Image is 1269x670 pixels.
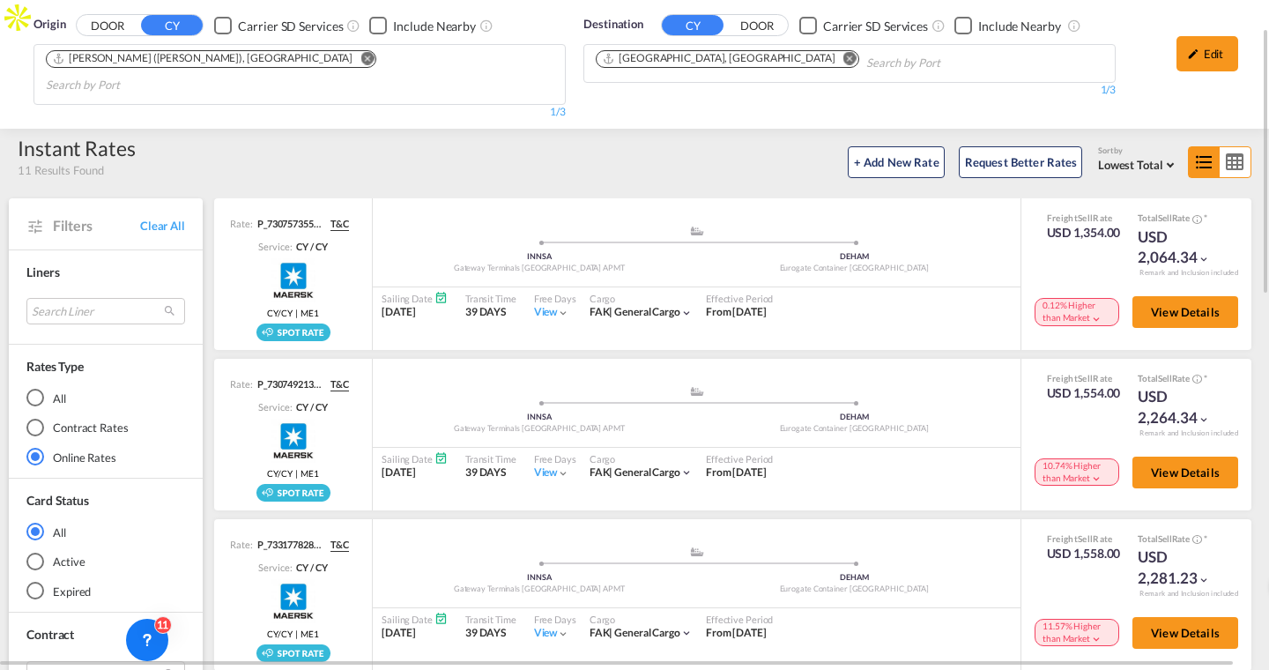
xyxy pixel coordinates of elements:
[706,452,773,465] div: Effective Period
[434,451,448,465] md-icon: Schedules Available
[1126,268,1251,278] div: Remark and Inclusion included
[53,216,140,235] span: Filters
[959,146,1082,178] button: Request Better Rates
[832,51,858,69] button: Remove
[1047,372,1121,384] div: Freight Rate
[256,644,330,662] div: Rollable available
[1198,413,1210,426] md-icon: icon-chevron-down
[680,466,693,479] md-icon: icon-chevron-down
[534,292,576,305] div: Free Days
[590,626,680,641] div: general cargo
[706,305,767,318] span: From [DATE]
[1138,386,1226,428] div: USD 2,264.34
[33,105,566,120] div: 1/3
[557,307,569,319] md-icon: icon-chevron-down
[697,251,1013,263] div: DEHAM
[686,547,708,556] md-icon: assets/icons/custom/ship-fill.svg
[18,162,103,178] span: 11 Results Found
[253,377,323,391] div: P_7307492132_P01hxyug0
[267,467,293,480] span: CY/CY
[1098,153,1179,174] md-select: Select: Lowest Total
[271,258,315,302] img: Maersk Spot
[293,467,301,480] span: |
[706,613,773,626] div: Effective Period
[602,51,838,66] div: Press delete to remove this chip.
[1202,212,1207,223] span: Subject to Remarks
[1035,619,1119,646] div: 11.57% Higher than Market
[706,292,773,305] div: Effective Period
[253,538,323,552] div: P_7331778287_P01hxyug2
[382,292,448,305] div: Sailing Date
[382,423,697,435] div: Gateway Terminals [GEOGRAPHIC_DATA] APMT
[583,83,1116,98] div: 1/3
[1151,305,1220,319] span: View Details
[1190,533,1202,547] button: Spot Rates are dynamic & can fluctuate with time
[1132,617,1238,649] button: View Details
[1078,533,1093,544] span: Sell
[697,263,1013,274] div: Eurogate Container [GEOGRAPHIC_DATA]
[590,626,615,639] span: FAK
[590,292,693,305] div: Cargo
[866,49,1034,78] input: Search by Port
[271,419,315,463] img: Maersk Spot
[706,465,767,480] div: From 10 Sep 2025
[1202,533,1207,544] span: Subject to Remarks
[534,626,570,641] div: Viewicon-chevron-down
[52,51,352,66] div: Jawaharlal Nehru (Nhava Sheva), INNSA
[1190,212,1202,226] button: Spot Rates are dynamic & can fluctuate with time
[271,579,315,623] img: Maersk Spot
[593,45,1040,78] md-chips-wrap: Chips container. Use arrow keys to select chips.
[1047,212,1121,224] div: Freight Rate
[382,305,448,320] div: [DATE]
[534,465,570,480] div: Viewicon-chevron-down
[1090,313,1102,325] md-icon: icon-chevron-down
[697,584,1013,595] div: Eurogate Container [GEOGRAPHIC_DATA]
[1090,633,1102,645] md-icon: icon-chevron-down
[293,628,301,640] span: |
[609,465,612,479] span: |
[140,218,185,234] span: Clear All
[706,626,767,639] span: From [DATE]
[330,217,349,231] span: T&C
[26,523,185,540] md-radio-button: All
[1078,212,1093,223] span: Sell
[534,613,576,626] div: Free Days
[706,305,767,320] div: From 10 Sep 2025
[267,307,293,319] span: CY/CY
[1078,373,1093,383] span: Sell
[382,263,697,274] div: Gateway Terminals [GEOGRAPHIC_DATA] APMT
[590,305,680,320] div: general cargo
[1158,212,1172,223] span: Sell
[382,452,448,465] div: Sailing Date
[1158,373,1172,383] span: Sell
[434,612,448,625] md-icon: Schedules Available
[1132,457,1238,488] button: View Details
[1047,224,1121,242] div: USD 1,354.00
[1138,532,1226,547] div: Total Rate
[1198,574,1210,586] md-icon: icon-chevron-down
[1098,158,1163,172] span: Lowest Total
[1138,227,1226,269] div: USD 2,064.34
[1090,473,1102,485] md-icon: icon-chevron-down
[382,613,448,626] div: Sailing Date
[1151,465,1220,480] span: View Details
[465,465,516,480] div: 39 DAYS
[1202,373,1207,383] span: Subject to Remarks
[26,419,185,436] md-radio-button: Contract Rates
[534,305,570,320] div: Viewicon-chevron-down
[1126,428,1251,438] div: Remark and Inclusion included
[26,358,84,376] div: Rates Type
[465,452,516,465] div: Transit Time
[1126,589,1251,599] div: Remark and Inclusion included
[1187,48,1199,60] md-icon: icon-pencil
[1047,384,1121,402] div: USD 1,554.00
[1132,296,1238,328] button: View Details
[557,467,569,480] md-icon: icon-chevron-down
[609,305,612,318] span: |
[382,465,448,480] div: [DATE]
[1035,298,1119,325] div: 0.12% Higher than Market
[1198,253,1210,265] md-icon: icon-chevron-down
[26,553,185,570] md-radio-button: Active
[258,561,292,574] span: Service:
[230,217,253,231] span: Rate:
